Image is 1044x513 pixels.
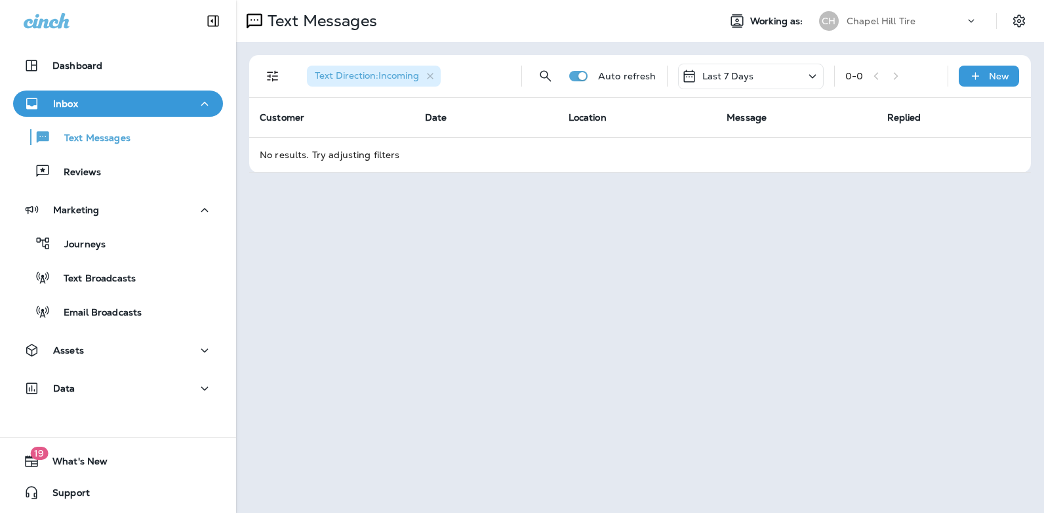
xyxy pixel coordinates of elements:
[53,98,78,109] p: Inbox
[13,337,223,363] button: Assets
[53,383,75,394] p: Data
[887,112,921,123] span: Replied
[52,60,102,71] p: Dashboard
[260,63,286,89] button: Filters
[260,112,304,123] span: Customer
[750,16,806,27] span: Working as:
[13,197,223,223] button: Marketing
[1007,9,1031,33] button: Settings
[249,137,1031,172] td: No results. Try adjusting filters
[425,112,447,123] span: Date
[50,307,142,319] p: Email Broadcasts
[727,112,767,123] span: Message
[13,298,223,325] button: Email Broadcasts
[532,63,559,89] button: Search Messages
[13,448,223,474] button: 19What's New
[13,230,223,257] button: Journeys
[13,264,223,291] button: Text Broadcasts
[13,52,223,79] button: Dashboard
[51,239,106,251] p: Journeys
[13,91,223,117] button: Inbox
[30,447,48,460] span: 19
[845,71,863,81] div: 0 - 0
[51,133,130,145] p: Text Messages
[989,71,1009,81] p: New
[50,273,136,285] p: Text Broadcasts
[13,123,223,151] button: Text Messages
[13,157,223,185] button: Reviews
[847,16,915,26] p: Chapel Hill Tire
[569,112,607,123] span: Location
[262,11,377,31] p: Text Messages
[13,480,223,506] button: Support
[702,71,754,81] p: Last 7 Days
[39,487,90,503] span: Support
[315,70,419,81] span: Text Direction : Incoming
[819,11,839,31] div: CH
[307,66,441,87] div: Text Direction:Incoming
[13,375,223,401] button: Data
[53,345,84,356] p: Assets
[53,205,99,215] p: Marketing
[50,167,101,179] p: Reviews
[195,8,231,34] button: Collapse Sidebar
[598,71,656,81] p: Auto refresh
[39,456,108,472] span: What's New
